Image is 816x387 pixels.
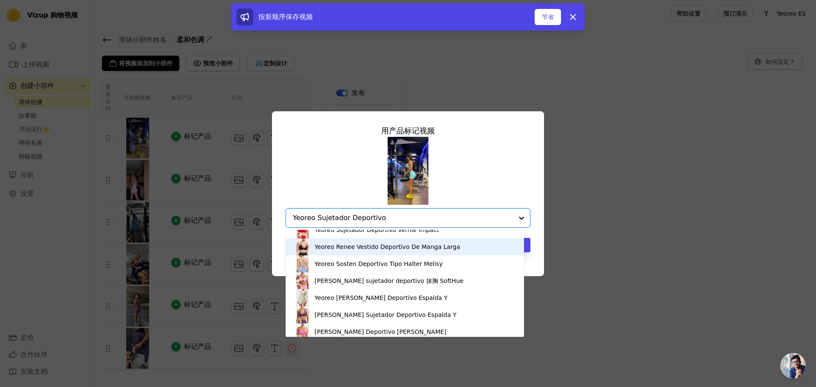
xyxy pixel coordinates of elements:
[314,243,460,250] font: Yeoreo Renee Vestido Deportivo De Manga Larga
[294,255,311,272] img: 产品缩略图
[294,306,311,323] img: 产品缩略图
[314,260,443,267] font: Yeoreo Sosten Deportivo Tipo Halter Melisy
[314,294,448,301] font: Yeoreo [PERSON_NAME] Deportivo Espalda Y
[294,289,311,306] img: 产品缩略图
[293,213,513,223] input: 搜索产品
[294,221,311,238] img: 产品缩略图
[314,226,439,233] font: Yeoreo Sujetador Deportivo Vernie Impact
[314,328,446,335] font: [PERSON_NAME] Deportivo [PERSON_NAME]
[404,126,419,135] font: 标记
[294,323,311,340] img: 产品缩略图
[314,311,456,318] font: [PERSON_NAME] Sujetador Deportivo Espalda Y
[314,277,464,284] font: [PERSON_NAME] sujetador deportivo 抹胸 SoftHue
[542,14,554,20] font: 节省
[381,126,404,135] font: 用产品
[419,126,435,135] font: 视频
[780,353,806,379] a: 开放式聊天
[258,13,313,21] font: 按新顺序保存视频
[294,272,311,289] img: 产品缩略图
[535,9,561,25] button: 节省
[388,137,428,205] img: vizup-images-8472.png
[294,238,311,255] img: 产品缩略图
